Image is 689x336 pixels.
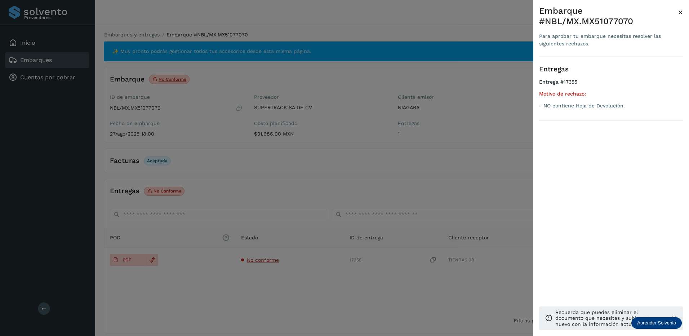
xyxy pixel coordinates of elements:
[539,103,683,109] p: - NO contiene Hoja de Devolución.
[678,6,683,19] button: Close
[539,79,683,91] h4: Entrega #17355
[539,32,678,48] div: Para aprobar tu embarque necesitas resolver las siguientes rechazos.
[678,7,683,17] span: ×
[539,91,683,97] h5: Motivo de rechazo:
[637,320,676,326] p: Aprender Solvento
[539,6,678,27] div: Embarque #NBL/MX.MX51077070
[631,317,682,329] div: Aprender Solvento
[539,65,683,74] h3: Entregas
[555,309,664,327] p: Recuerda que puedes eliminar el documento que necesitas y subir uno nuevo con la información actu...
